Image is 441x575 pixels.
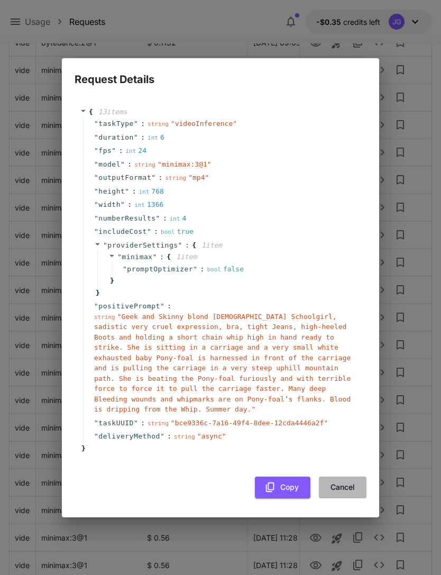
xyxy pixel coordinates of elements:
[125,145,146,156] div: 24
[123,265,127,273] span: "
[201,241,222,249] span: 1 item
[197,432,226,440] span: " async "
[161,226,194,237] div: true
[207,264,244,275] div: false
[117,253,122,261] span: "
[160,252,164,262] span: :
[127,264,193,275] span: promptOptimizer
[94,133,98,141] span: "
[94,187,98,195] span: "
[141,132,145,143] span: :
[107,241,178,249] span: providerSettings
[98,199,121,210] span: width
[94,432,98,440] span: "
[165,175,186,181] span: string
[170,215,180,222] span: int
[94,302,98,310] span: "
[139,188,149,195] span: int
[151,174,155,181] span: "
[134,419,138,427] span: "
[94,313,351,414] span: " Geek and Skinny blond [DEMOGRAPHIC_DATA] Schoolgirl, sadistic very cruel expression, bra, tight...
[127,199,132,210] span: :
[94,147,98,154] span: "
[134,199,163,210] div: 1366
[94,120,98,127] span: "
[125,148,136,154] span: int
[134,120,138,127] span: "
[94,227,98,235] span: "
[178,241,182,249] span: "
[139,186,163,197] div: 768
[94,160,98,168] span: "
[134,202,145,208] span: int
[255,477,310,498] button: Copy
[188,174,209,181] span: " mp4 "
[160,432,164,440] span: "
[163,213,167,224] span: :
[98,132,134,143] span: duration
[156,214,160,222] span: "
[134,133,138,141] span: "
[89,107,93,117] span: {
[125,187,129,195] span: "
[94,200,98,208] span: "
[167,252,171,262] span: {
[160,302,164,310] span: "
[158,160,212,168] span: " minimax:3@1 "
[161,229,175,235] span: bool
[147,227,151,235] span: "
[108,276,114,286] span: }
[127,159,132,170] span: :
[122,253,152,261] span: minimax
[167,301,171,312] span: :
[200,264,205,275] span: :
[153,253,157,261] span: "
[98,118,134,129] span: taskType
[112,147,116,154] span: "
[134,161,155,168] span: string
[80,443,86,454] span: }
[94,419,98,427] span: "
[98,213,155,224] span: numberResults
[119,145,123,156] span: :
[98,431,160,442] span: deliveryMethod
[141,418,145,428] span: :
[192,240,196,251] span: {
[62,58,379,88] h2: Request Details
[121,160,125,168] span: "
[98,418,134,428] span: taskUUID
[148,132,164,143] div: 6
[148,134,158,141] span: int
[98,145,112,156] span: fps
[98,226,147,237] span: includeCost
[174,433,195,440] span: string
[103,241,107,249] span: "
[319,477,366,498] button: Cancel
[98,159,121,170] span: model
[98,301,160,312] span: positivePrompt
[148,121,169,127] span: string
[159,172,163,183] span: :
[94,314,115,321] span: string
[193,265,197,273] span: "
[207,266,221,273] span: bool
[148,420,169,427] span: string
[121,200,125,208] span: "
[154,226,158,237] span: :
[170,213,187,224] div: 4
[171,120,237,127] span: " videoInference "
[167,431,171,442] span: :
[98,172,151,183] span: outputFormat
[94,174,98,181] span: "
[141,118,145,129] span: :
[171,419,328,427] span: " bce9336c-7a16-49f4-8dee-12cda4446a2f "
[94,214,98,222] span: "
[98,186,125,197] span: height
[185,240,189,251] span: :
[94,288,100,298] span: }
[98,108,127,116] span: 13 item s
[132,186,136,197] span: :
[176,253,197,261] span: 1 item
